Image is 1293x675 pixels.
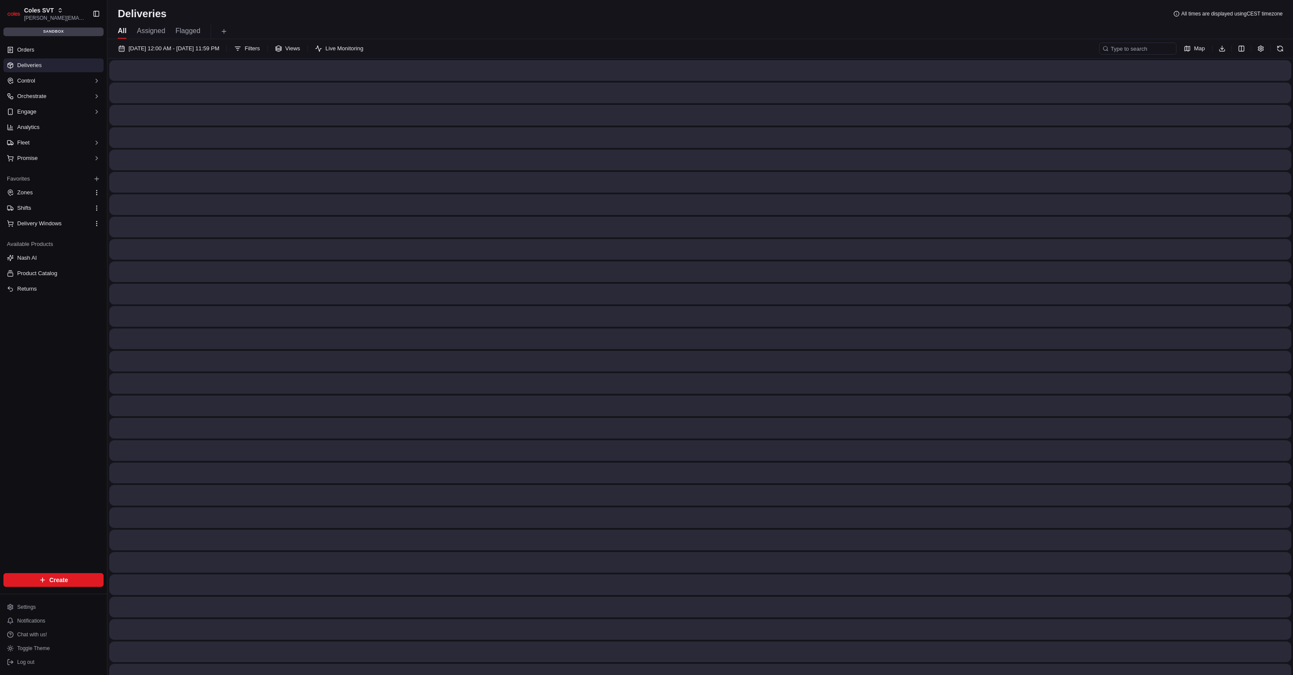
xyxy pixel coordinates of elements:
span: Flagged [175,26,200,36]
a: Zones [7,189,90,196]
button: Nash AI [3,251,104,265]
span: [DATE] 12:00 AM - [DATE] 11:59 PM [129,45,219,52]
a: Product Catalog [7,270,100,277]
span: Views [285,45,300,52]
button: Coles SVT [24,6,54,15]
button: Chat with us! [3,629,104,641]
span: Control [17,77,35,85]
img: Coles SVT [7,7,21,21]
span: Engage [17,108,37,116]
a: Analytics [3,120,104,134]
span: Promise [17,154,38,162]
button: Promise [3,151,104,165]
button: Shifts [3,201,104,215]
button: Live Monitoring [311,43,367,55]
span: Product Catalog [17,270,57,277]
span: Toggle Theme [17,645,50,652]
button: Settings [3,601,104,613]
span: Orchestrate [17,92,46,100]
a: Delivery Windows [7,220,90,227]
button: Views [271,43,304,55]
button: Log out [3,656,104,668]
span: Assigned [137,26,165,36]
span: All [118,26,126,36]
div: sandbox [3,28,104,36]
a: Deliveries [3,58,104,72]
span: Shifts [17,204,31,212]
div: Favorites [3,172,104,186]
a: Nash AI [7,254,100,262]
button: Coles SVTColes SVT[PERSON_NAME][EMAIL_ADDRESS][DOMAIN_NAME] [3,3,89,24]
div: Available Products [3,237,104,251]
span: Returns [17,285,37,293]
button: Fleet [3,136,104,150]
input: Type to search [1099,43,1177,55]
button: Refresh [1274,43,1286,55]
span: Live Monitoring [325,45,363,52]
a: Orders [3,43,104,57]
span: Nash AI [17,254,37,262]
a: Returns [7,285,100,293]
button: Returns [3,282,104,296]
span: Deliveries [17,61,42,69]
button: Toggle Theme [3,642,104,654]
button: Product Catalog [3,267,104,280]
button: Delivery Windows [3,217,104,230]
h1: Deliveries [118,7,166,21]
span: Analytics [17,123,40,131]
span: Filters [245,45,260,52]
button: Orchestrate [3,89,104,103]
span: All times are displayed using CEST timezone [1181,10,1283,17]
button: Create [3,573,104,587]
button: Zones [3,186,104,199]
span: Chat with us! [17,631,47,638]
button: [DATE] 12:00 AM - [DATE] 11:59 PM [114,43,223,55]
button: Engage [3,105,104,119]
a: Shifts [7,204,90,212]
button: [PERSON_NAME][EMAIL_ADDRESS][DOMAIN_NAME] [24,15,86,21]
span: Map [1194,45,1205,52]
span: Orders [17,46,34,54]
span: Log out [17,659,34,666]
button: Filters [230,43,264,55]
span: Notifications [17,617,45,624]
button: Control [3,74,104,88]
button: Notifications [3,615,104,627]
span: Fleet [17,139,30,147]
span: Create [49,576,68,584]
button: Map [1180,43,1209,55]
span: Zones [17,189,33,196]
span: Settings [17,604,36,611]
span: Delivery Windows [17,220,61,227]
